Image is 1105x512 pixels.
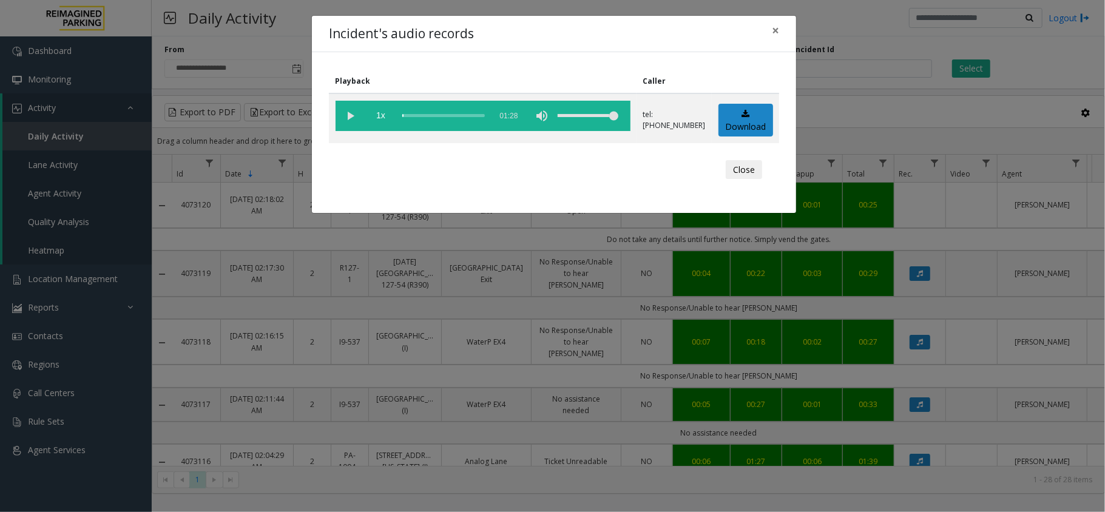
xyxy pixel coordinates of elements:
[643,109,706,131] p: tel:[PHONE_NUMBER]
[402,101,485,131] div: scrub bar
[366,101,396,131] span: playback speed button
[637,69,712,93] th: Caller
[726,160,762,180] button: Close
[772,22,779,39] span: ×
[558,101,618,131] div: volume level
[329,69,637,93] th: Playback
[718,104,773,137] a: Download
[763,16,788,45] button: Close
[329,24,474,44] h4: Incident's audio records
